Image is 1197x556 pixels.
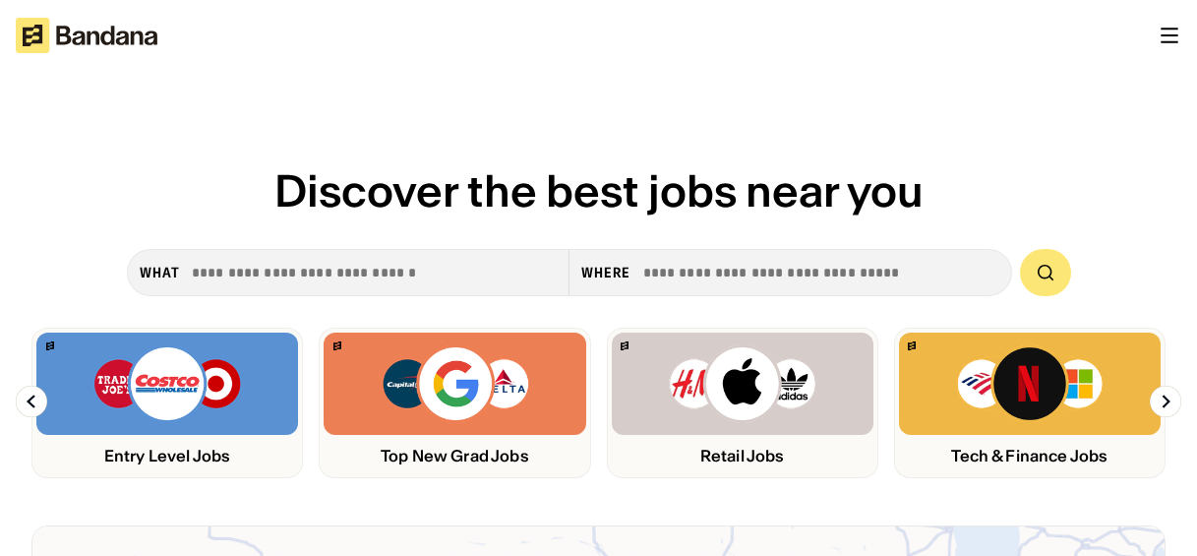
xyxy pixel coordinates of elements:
div: Retail Jobs [612,447,873,465]
img: H&M, Apply, Adidas logos [668,344,817,423]
div: Entry Level Jobs [36,447,298,465]
img: Right Arrow [1150,386,1181,417]
img: Left Arrow [16,386,47,417]
div: Where [581,264,631,281]
img: Bandana logo [333,341,341,350]
div: what [140,264,180,281]
span: Discover the best jobs near you [274,163,924,218]
img: Trader Joe’s, Costco, Target logos [92,344,242,423]
img: Bandana logotype [16,18,157,53]
a: Bandana logoBank of America, Netflix, Microsoft logosTech & Finance Jobs [894,328,1166,478]
a: Bandana logoTrader Joe’s, Costco, Target logosEntry Level Jobs [31,328,303,478]
img: Bandana logo [621,341,628,350]
a: Bandana logoCapital One, Google, Delta logosTop New Grad Jobs [319,328,590,478]
div: Top New Grad Jobs [324,447,585,465]
img: Bandana logo [46,341,54,350]
img: Capital One, Google, Delta logos [381,344,530,423]
img: Bandana logo [908,341,916,350]
img: Bank of America, Netflix, Microsoft logos [956,344,1105,423]
a: Bandana logoH&M, Apply, Adidas logosRetail Jobs [607,328,878,478]
div: Tech & Finance Jobs [899,447,1161,465]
